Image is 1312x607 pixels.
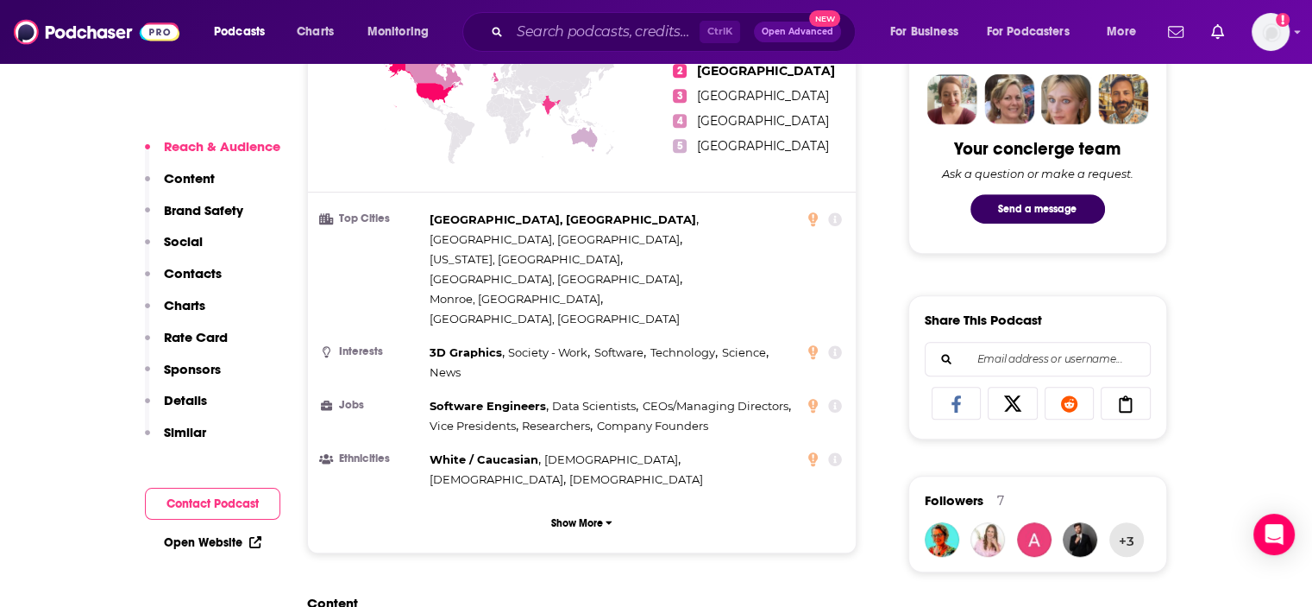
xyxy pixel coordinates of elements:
span: , [430,450,541,470]
span: [DEMOGRAPHIC_DATA] [430,472,563,486]
div: 7 [997,493,1004,509]
input: Search podcasts, credits, & more... [510,18,700,46]
span: 5 [673,139,687,153]
span: White / Caucasian [430,452,538,466]
a: Share on X/Twitter [988,387,1038,420]
span: , [508,343,590,363]
button: Contact Podcast [145,488,280,520]
a: Copy Link [1101,387,1151,420]
span: , [430,230,682,250]
a: Open Website [164,535,261,550]
span: Science [722,345,766,359]
button: Content [145,170,215,202]
span: Followers [925,492,983,509]
button: open menu [355,18,451,46]
button: Social [145,233,203,265]
span: , [430,210,699,230]
a: Show notifications dropdown [1161,17,1190,47]
button: Show More [322,507,843,539]
a: Share on Facebook [932,387,982,420]
span: [GEOGRAPHIC_DATA], [GEOGRAPHIC_DATA] [430,232,680,246]
span: CEOs/Managing Directors [643,399,788,413]
button: Sponsors [145,361,221,393]
span: , [430,416,518,436]
div: Search followers [925,342,1151,376]
div: Ask a question or make a request. [942,167,1133,180]
button: Charts [145,297,205,329]
span: Logged in as mindyn [1252,13,1290,51]
span: 3D Graphics [430,345,502,359]
p: Charts [164,297,205,313]
span: , [522,416,593,436]
span: , [430,289,603,309]
span: [GEOGRAPHIC_DATA], [GEOGRAPHIC_DATA] [430,272,680,286]
p: Rate Card [164,329,228,345]
span: 4 [673,114,687,128]
h3: Share This Podcast [925,312,1042,328]
svg: Add a profile image [1276,13,1290,27]
span: , [650,343,718,363]
a: Show notifications dropdown [1204,17,1231,47]
span: Open Advanced [762,28,833,36]
img: JohirMia [1063,522,1097,557]
img: Podchaser - Follow, Share and Rate Podcasts [14,16,179,48]
span: Monitoring [367,20,429,44]
img: SairMcKee [925,522,959,557]
span: , [544,450,681,470]
img: Sydney Profile [927,74,977,124]
p: Brand Safety [164,202,243,218]
button: Open AdvancedNew [754,22,841,42]
span: [DEMOGRAPHIC_DATA] [544,452,678,466]
img: Jules Profile [1041,74,1091,124]
span: Vice Presidents [430,419,516,433]
span: Data Scientists [552,399,636,413]
span: [GEOGRAPHIC_DATA] [697,88,829,104]
span: [GEOGRAPHIC_DATA] [697,138,829,154]
span: , [643,396,791,416]
span: Society - Work [508,345,587,359]
span: Charts [297,20,334,44]
img: prwmegan [970,522,1005,557]
span: [GEOGRAPHIC_DATA] [697,113,829,129]
span: Monroe, [GEOGRAPHIC_DATA] [430,292,600,306]
h3: Top Cities [322,213,423,224]
p: Sponsors [164,361,221,377]
div: Search podcasts, credits, & more... [479,12,872,52]
span: Software Engineers [430,399,546,413]
p: Similar [164,424,206,440]
h3: Jobs [322,400,423,411]
span: Software [594,345,643,359]
button: open menu [202,18,287,46]
p: Content [164,170,215,187]
span: [GEOGRAPHIC_DATA], [GEOGRAPHIC_DATA] [430,212,696,226]
span: [DEMOGRAPHIC_DATA] [569,472,703,486]
span: 2 [673,64,687,78]
button: open menu [1095,18,1158,46]
p: Reach & Audience [164,138,280,155]
span: [US_STATE], [GEOGRAPHIC_DATA] [430,252,620,266]
span: Ctrl K [700,21,740,43]
span: , [594,343,646,363]
span: For Podcasters [987,20,1070,44]
span: For Business [890,20,958,44]
span: , [552,396,638,416]
div: Your concierge team [954,138,1121,160]
button: Details [145,392,207,424]
img: aggazzola [1017,522,1051,557]
img: Jon Profile [1098,74,1148,124]
p: Show More [551,517,603,529]
button: Contacts [145,265,222,297]
span: New [809,10,840,27]
button: Reach & Audience [145,138,280,170]
span: [GEOGRAPHIC_DATA] [697,63,835,79]
span: Company Founders [597,419,708,433]
a: Charts [286,18,344,46]
span: 3 [673,89,687,103]
button: Rate Card [145,329,228,361]
input: Email address or username... [939,343,1136,376]
span: News [430,365,461,379]
span: Podcasts [214,20,265,44]
span: , [430,250,623,269]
